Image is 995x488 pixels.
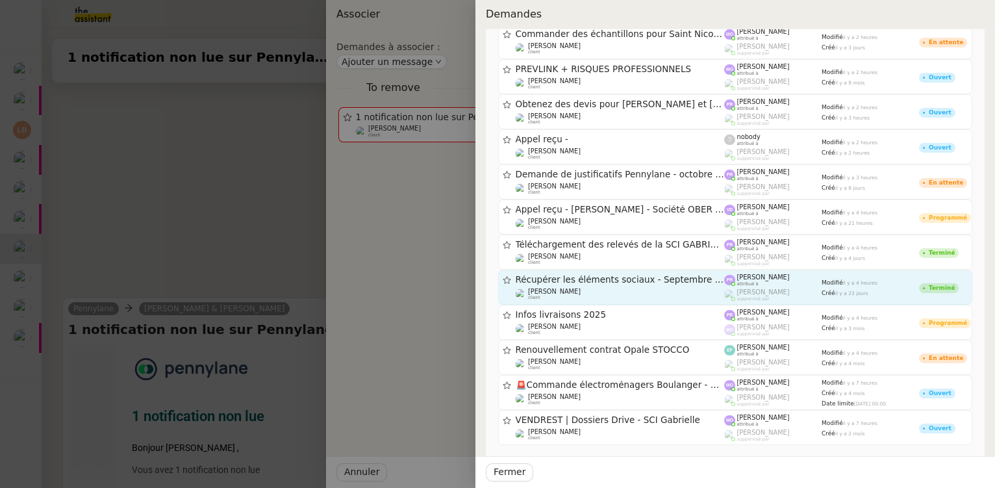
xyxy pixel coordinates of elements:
[528,435,540,441] span: client
[929,391,951,396] div: Ouvert
[528,428,581,435] span: [PERSON_NAME]
[737,324,790,331] span: [PERSON_NAME]
[516,30,725,39] span: Commander des échantillons pour Saint Nicolas
[843,34,877,40] span: il y a 2 heures
[724,429,822,442] app-user-label: suppervisé par
[843,210,877,216] span: il y a 4 heures
[822,315,843,321] span: Modifié
[724,310,735,321] img: svg
[724,324,735,335] img: svg
[516,100,725,109] span: Obtenez des devis pour [PERSON_NAME] et [PERSON_NAME]
[516,288,725,301] app-user-detailed-label: client
[737,238,790,246] span: [PERSON_NAME]
[737,203,790,211] span: [PERSON_NAME]
[516,183,527,194] img: users%2FfjlNmCTkLiVoA3HQjY3GA5JXGxb2%2Favatar%2Fstarofservice_97480retdsc0392.png
[822,104,843,110] span: Modifié
[737,352,759,357] span: attribué à
[737,36,759,41] span: attribué à
[737,168,790,175] span: [PERSON_NAME]
[724,359,735,370] img: users%2FyQfMwtYgTqhRP2YHWHmG2s2LYaD3%2Favatar%2Fprofile-pic.png
[843,315,877,321] span: il y a 4 heures
[835,185,865,191] span: il y a 8 jours
[486,450,985,476] div: Équipe
[822,139,843,146] span: Modifié
[528,358,581,365] span: [PERSON_NAME]
[737,78,790,85] span: [PERSON_NAME]
[737,331,770,337] span: suppervisé par
[724,430,735,441] img: users%2FyQfMwtYgTqhRP2YHWHmG2s2LYaD3%2Favatar%2Fprofile-pic.png
[516,253,725,266] app-user-detailed-label: client
[737,51,770,56] span: suppervisé par
[724,43,822,56] app-user-label: suppervisé par
[724,99,735,110] img: svg
[822,290,835,296] span: Créé
[724,415,735,426] img: svg
[822,44,835,51] span: Créé
[929,75,951,81] div: Ouvert
[843,280,877,286] span: il y a 4 heures
[528,77,581,84] span: [PERSON_NAME]
[737,133,761,140] span: nobody
[528,365,540,370] span: client
[516,324,527,335] img: users%2FfjlNmCTkLiVoA3HQjY3GA5JXGxb2%2Favatar%2Fstarofservice_97480retdsc0392.png
[854,401,886,407] span: [DATE] 00:00
[929,110,951,116] div: Ouvert
[516,135,725,144] span: Appel reçu -
[822,209,843,216] span: Modifié
[516,346,725,355] span: Renouvellement contrat Opale STOCCO
[724,394,822,407] app-user-label: suppervisé par
[737,141,759,146] span: attribué à
[724,380,735,391] img: svg
[737,113,790,120] span: [PERSON_NAME]
[516,289,527,300] img: users%2FfjlNmCTkLiVoA3HQjY3GA5JXGxb2%2Favatar%2Fstarofservice_97480retdsc0392.png
[737,121,770,126] span: suppervisé par
[528,42,581,49] span: [PERSON_NAME]
[822,114,835,121] span: Créé
[929,285,955,291] div: Terminé
[528,218,581,225] span: [PERSON_NAME]
[822,420,843,426] span: Modifié
[835,290,868,296] span: il y a 23 jours
[528,190,540,195] span: client
[737,387,759,392] span: attribué à
[724,289,822,302] app-user-label: suppervisé par
[737,176,759,181] span: attribué à
[486,8,542,20] span: Demandes
[516,311,725,320] span: Infos livraisons 2025
[528,49,540,55] span: client
[516,112,725,125] app-user-detailed-label: client
[737,296,770,302] span: suppervisé par
[724,324,822,337] app-user-label: suppervisé par
[822,220,835,226] span: Créé
[737,316,759,322] span: attribué à
[737,211,759,216] span: attribué à
[494,465,525,480] span: Fermer
[929,180,963,186] div: En attente
[724,394,735,405] img: users%2FyQfMwtYgTqhRP2YHWHmG2s2LYaD3%2Favatar%2Fprofile-pic.png
[737,344,790,351] span: [PERSON_NAME]
[528,84,540,90] span: client
[843,380,877,386] span: il y a 7 heures
[724,274,822,287] app-user-label: attribué à
[724,184,735,195] img: users%2FyQfMwtYgTqhRP2YHWHmG2s2LYaD3%2Favatar%2Fprofile-pic.png
[528,393,581,400] span: [PERSON_NAME]
[528,183,581,190] span: [PERSON_NAME]
[822,390,835,396] span: Créé
[516,218,527,229] img: users%2FfjlNmCTkLiVoA3HQjY3GA5JXGxb2%2Favatar%2Fstarofservice_97480retdsc0392.png
[528,155,540,160] span: client
[724,345,735,356] img: svg
[737,218,790,225] span: [PERSON_NAME]
[737,98,790,105] span: [PERSON_NAME]
[822,149,835,156] span: Créé
[724,414,822,427] app-user-label: attribué à
[822,244,843,251] span: Modifié
[528,295,540,300] span: client
[835,361,864,366] span: il y a 4 mois
[835,326,864,331] span: il y a 3 mois
[724,309,822,322] app-user-label: attribué à
[516,43,527,54] img: users%2FfjlNmCTkLiVoA3HQjY3GA5JXGxb2%2Favatar%2Fstarofservice_97480retdsc0392.png
[737,289,790,296] span: [PERSON_NAME]
[737,379,790,386] span: [PERSON_NAME]
[516,148,725,161] app-user-detailed-label: client
[724,203,822,216] app-user-label: attribué à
